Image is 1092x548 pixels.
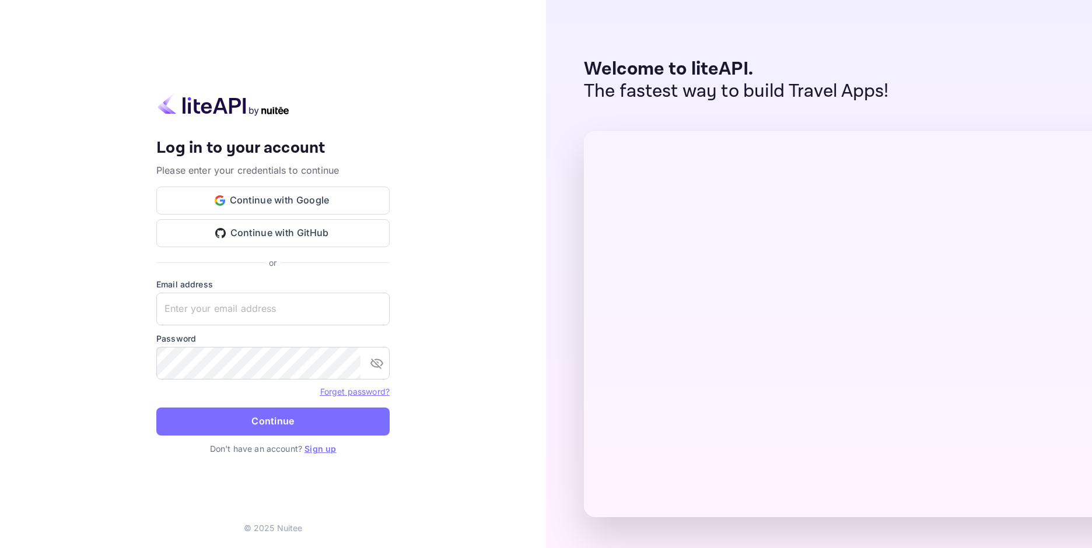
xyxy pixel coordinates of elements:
a: Forget password? [320,387,390,396]
p: Please enter your credentials to continue [156,163,390,177]
p: The fastest way to build Travel Apps! [584,80,889,103]
label: Email address [156,278,390,290]
p: Welcome to liteAPI. [584,58,889,80]
input: Enter your email address [156,293,390,325]
button: Continue with Google [156,187,390,215]
h4: Log in to your account [156,138,390,159]
img: liteapi [156,93,290,116]
label: Password [156,332,390,345]
button: Continue with GitHub [156,219,390,247]
p: or [269,257,276,269]
a: Forget password? [320,385,390,397]
button: Continue [156,408,390,435]
p: © 2025 Nuitee [244,522,303,534]
a: Sign up [304,444,336,454]
p: Don't have an account? [156,442,390,455]
button: toggle password visibility [365,352,388,375]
